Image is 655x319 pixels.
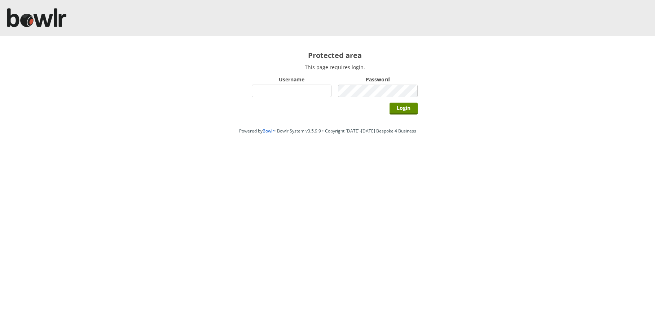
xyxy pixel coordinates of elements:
h2: Protected area [252,50,418,60]
a: Bowlr [263,128,274,134]
p: This page requires login. [252,64,418,71]
label: Username [252,76,331,83]
span: Powered by • Bowlr System v3.5.9.9 • Copyright [DATE]-[DATE] Bespoke 4 Business [239,128,416,134]
input: Login [390,103,418,114]
label: Password [338,76,418,83]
